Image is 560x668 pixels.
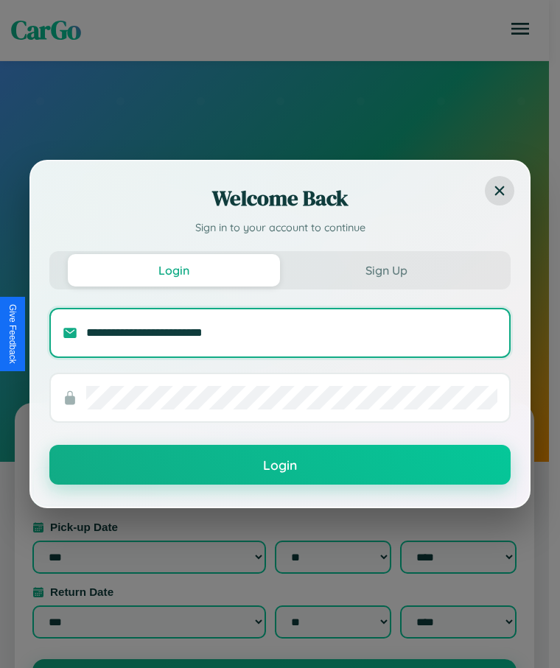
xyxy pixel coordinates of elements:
button: Login [68,254,280,286]
button: Login [49,445,511,485]
h2: Welcome Back [49,183,511,213]
div: Give Feedback [7,304,18,364]
button: Sign Up [280,254,492,286]
p: Sign in to your account to continue [49,220,511,236]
